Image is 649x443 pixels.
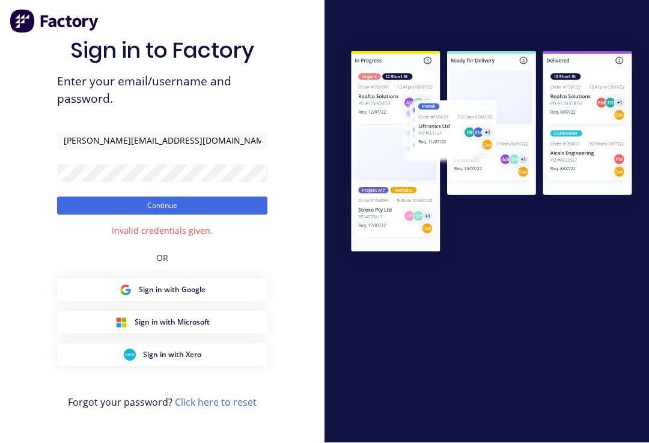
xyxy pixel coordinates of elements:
span: Forgot your password? [68,396,257,410]
button: Microsoft Sign inSign in with Microsoft [57,311,267,334]
div: OR [156,237,168,279]
a: Click here to reset [175,396,257,409]
img: Sign in [334,36,649,271]
div: Invalid credentials given. [112,225,213,237]
button: Xero Sign inSign in with Xero [57,344,267,367]
img: Google Sign in [120,284,132,296]
h1: Sign in to Factory [70,38,254,64]
button: Google Sign inSign in with Google [57,279,267,302]
span: Enter your email/username and password. [57,73,267,108]
img: Xero Sign in [124,349,136,361]
span: Sign in with Google [139,285,206,296]
button: Continue [57,197,267,215]
span: Sign in with Xero [143,350,201,361]
img: Microsoft Sign in [115,317,127,329]
span: Sign in with Microsoft [135,317,210,328]
input: Email/Username [57,132,267,150]
img: Factory [10,10,100,34]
